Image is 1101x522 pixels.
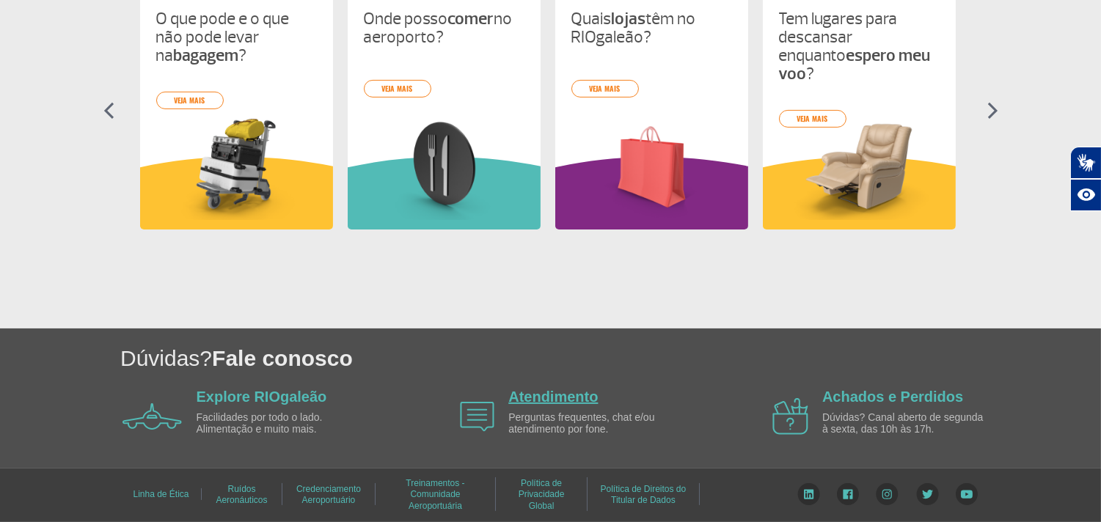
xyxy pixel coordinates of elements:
[120,343,1101,373] h1: Dúvidas?
[364,115,524,220] img: card%20informa%C3%A7%C3%B5es%208.png
[508,389,598,405] a: Atendimento
[876,483,899,505] img: Instagram
[571,10,732,46] p: Quais têm no RIOgaleão?
[156,92,224,109] a: veja mais
[508,412,677,435] p: Perguntas frequentes, chat e/ou atendimento por fone.
[956,483,978,505] img: YouTube
[779,10,940,83] p: Tem lugares para descansar enquanto ?
[779,115,940,220] img: card%20informa%C3%A7%C3%B5es%204.png
[212,346,353,370] span: Fale conosco
[779,45,931,84] strong: espero meu voo
[296,479,361,510] a: Credenciamento Aeroportuário
[140,157,333,229] img: amareloInformacoesUteis.svg
[571,80,639,98] a: veja mais
[797,483,820,505] img: LinkedIn
[364,80,431,98] a: veja mais
[571,115,732,220] img: card%20informa%C3%A7%C3%B5es%206.png
[837,483,859,505] img: Facebook
[122,403,182,430] img: airplane icon
[364,10,524,46] p: Onde posso no aeroporto?
[1070,147,1101,179] button: Abrir tradutor de língua de sinais.
[156,10,317,65] p: O que pode e o que não pode levar na ?
[612,8,646,29] strong: lojas
[348,157,541,229] img: verdeInformacoesUteis.svg
[103,102,114,120] img: seta-esquerda
[1070,147,1101,211] div: Plugin de acessibilidade da Hand Talk.
[822,389,963,405] a: Achados e Perdidos
[460,402,494,432] img: airplane icon
[916,483,939,505] img: Twitter
[406,473,464,516] a: Treinamentos - Comunidade Aeroportuária
[197,412,365,435] p: Facilidades por todo o lado. Alimentação e muito mais.
[197,389,327,405] a: Explore RIOgaleão
[601,479,687,510] a: Política de Direitos do Titular de Dados
[156,115,317,220] img: card%20informa%C3%A7%C3%B5es%201.png
[555,157,748,229] img: roxoInformacoesUteis.svg
[779,110,846,128] a: veja mais
[519,473,565,516] a: Política de Privacidade Global
[174,45,239,66] strong: bagagem
[822,412,991,435] p: Dúvidas? Canal aberto de segunda à sexta, das 10h às 17h.
[763,157,956,229] img: amareloInformacoesUteis.svg
[133,484,189,504] a: Linha de Ética
[987,102,998,120] img: seta-direita
[448,8,494,29] strong: comer
[772,398,808,435] img: airplane icon
[1070,179,1101,211] button: Abrir recursos assistivos.
[216,479,267,510] a: Ruídos Aeronáuticos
